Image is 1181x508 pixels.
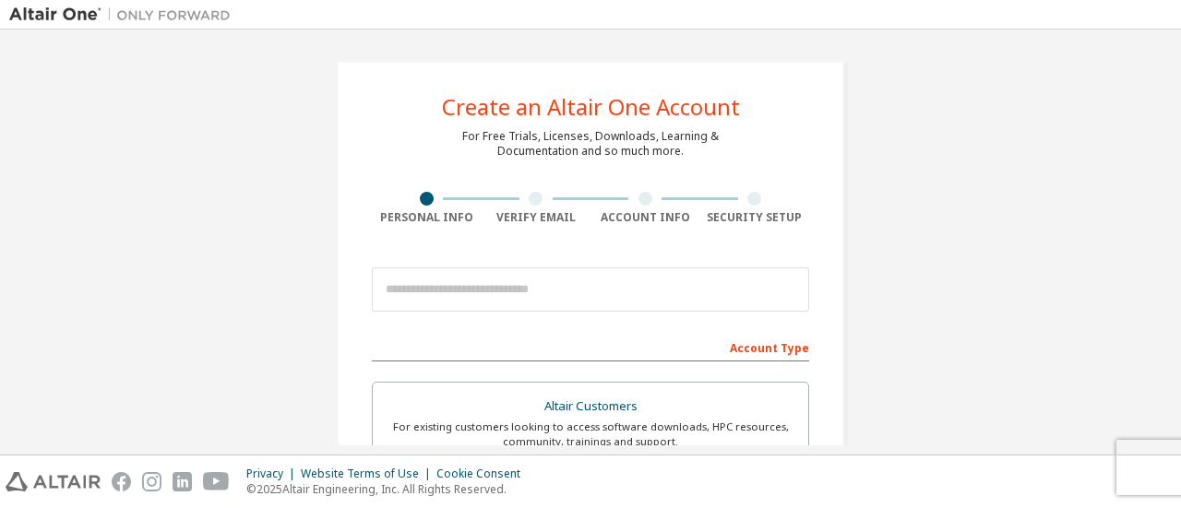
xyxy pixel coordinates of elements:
img: instagram.svg [142,472,161,491]
img: altair_logo.svg [6,472,101,491]
div: Account Info [590,210,700,225]
div: Personal Info [372,210,482,225]
img: facebook.svg [112,472,131,491]
div: Security Setup [700,210,810,225]
div: Altair Customers [384,394,797,419]
div: Create an Altair One Account [442,96,740,118]
div: Account Type [372,332,809,361]
div: Website Terms of Use [301,467,436,481]
img: linkedin.svg [173,472,192,491]
div: Privacy [246,467,301,481]
div: For Free Trials, Licenses, Downloads, Learning & Documentation and so much more. [462,129,719,159]
div: Verify Email [482,210,591,225]
div: For existing customers looking to access software downloads, HPC resources, community, trainings ... [384,419,797,449]
img: Altair One [9,6,240,24]
p: © 2025 Altair Engineering, Inc. All Rights Reserved. [246,481,531,497]
div: Cookie Consent [436,467,531,481]
img: youtube.svg [203,472,230,491]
